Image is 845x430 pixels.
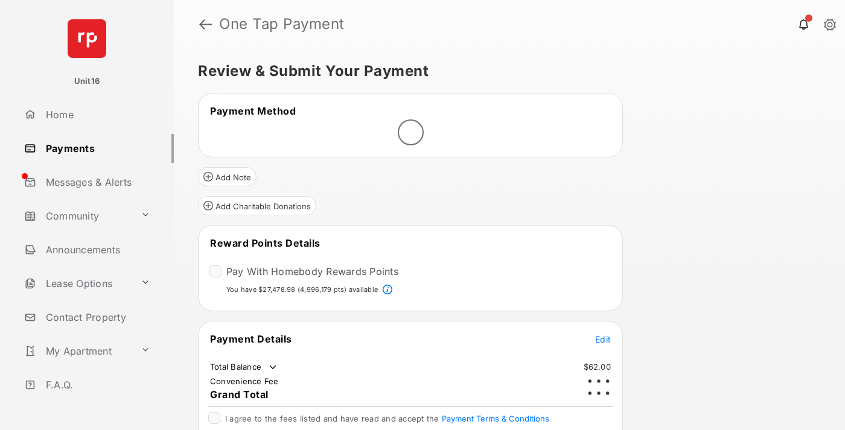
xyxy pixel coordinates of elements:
a: Messages & Alerts [19,168,174,197]
h5: Review & Submit Your Payment [198,64,811,78]
td: Convenience Fee [209,376,279,387]
button: Edit [595,333,611,345]
button: Add Note [198,167,257,186]
button: I agree to the fees listed and have read and accept the [442,414,549,423]
a: Lease Options [19,269,136,298]
button: Add Charitable Donations [198,196,316,215]
a: My Apartment [19,337,136,365]
span: Edit [595,334,611,344]
a: F.A.Q. [19,370,174,399]
label: Pay With Homebody Rewards Points [226,265,398,277]
span: Reward Points Details [210,237,320,249]
a: Payments [19,134,174,163]
strong: One Tap Payment [219,17,345,31]
p: You have $27,478.98 (4,996,179 pts) available [226,285,378,295]
td: Total Balance [209,361,279,373]
a: Community [19,201,136,230]
img: svg+xml;base64,PHN2ZyB4bWxucz0iaHR0cDovL3d3dy53My5vcmcvMjAwMC9zdmciIHdpZHRoPSI2NCIgaGVpZ2h0PSI2NC... [68,19,106,58]
a: Announcements [19,235,174,264]
td: $62.00 [583,361,612,372]
span: Grand Total [210,388,269,400]
span: I agree to the fees listed and have read and accept the [225,414,549,423]
a: Contact Property [19,303,174,332]
span: Payment Method [210,105,296,117]
span: Payment Details [210,333,292,345]
p: Unit16 [74,75,100,87]
a: Home [19,100,174,129]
